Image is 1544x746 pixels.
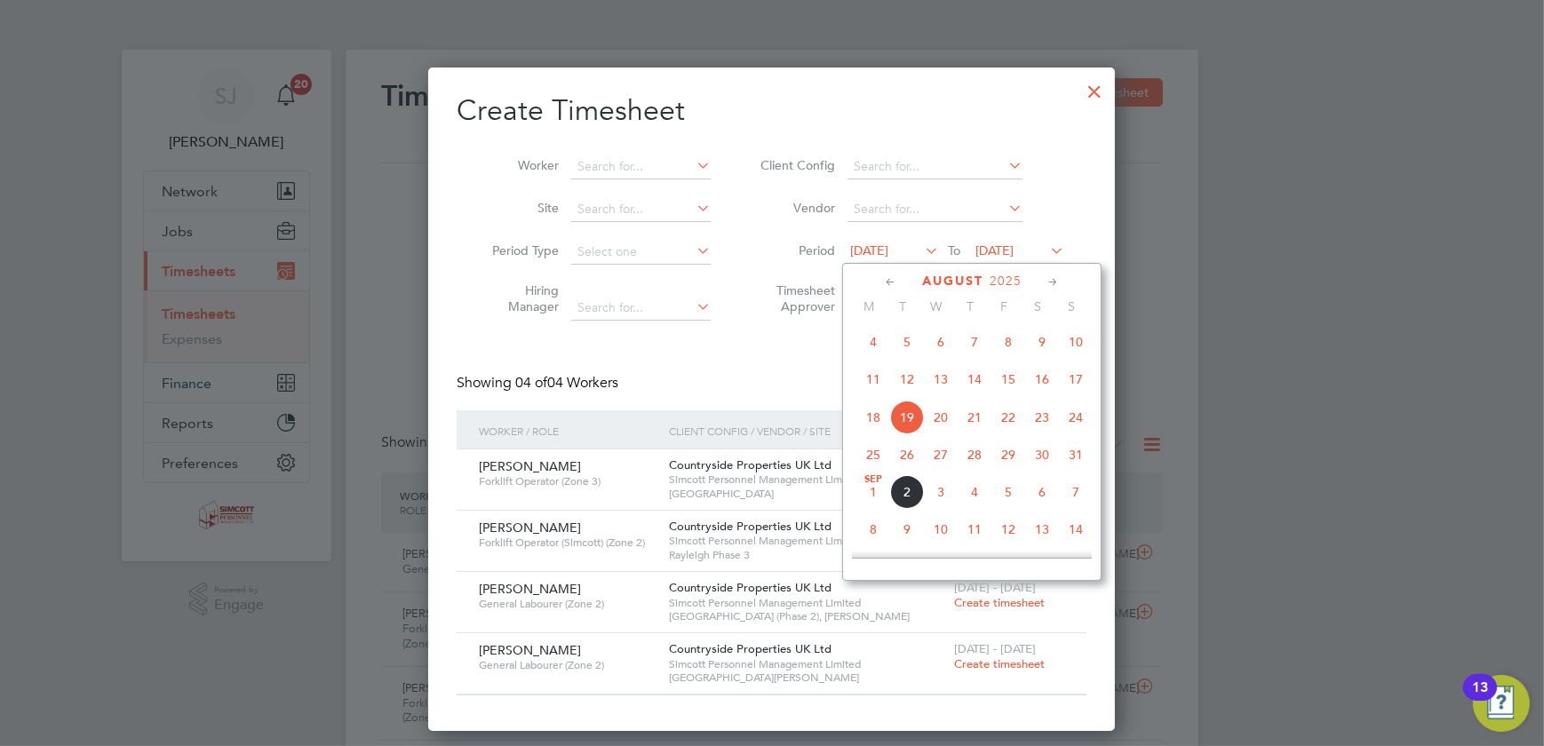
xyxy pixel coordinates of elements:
[479,458,581,474] span: [PERSON_NAME]
[669,596,945,610] span: Simcott Personnel Management Limited
[890,512,924,546] span: 9
[669,457,832,472] span: Countryside Properties UK Ltd
[669,580,832,595] span: Countryside Properties UK Ltd
[991,325,1025,359] span: 8
[958,325,991,359] span: 7
[479,200,559,216] label: Site
[669,671,945,685] span: [GEOGRAPHIC_DATA][PERSON_NAME]
[755,242,835,258] label: Period
[1025,438,1059,472] span: 30
[890,401,924,434] span: 19
[669,657,945,671] span: Simcott Personnel Management Limited
[958,401,991,434] span: 21
[990,274,1022,289] span: 2025
[474,410,665,451] div: Worker / Role
[669,534,945,548] span: Simcott Personnel Management Limited
[856,512,890,546] span: 8
[1472,687,1488,710] div: 13
[922,274,983,289] span: August
[991,512,1025,546] span: 12
[886,298,919,314] span: T
[755,157,835,173] label: Client Config
[954,580,1036,595] span: [DATE] - [DATE]
[479,536,656,550] span: Forklift Operator (Simcott) (Zone 2)
[856,475,890,509] span: 1
[479,520,581,536] span: [PERSON_NAME]
[958,512,991,546] span: 11
[924,438,958,472] span: 27
[958,475,991,509] span: 4
[571,197,711,222] input: Search for...
[669,641,832,656] span: Countryside Properties UK Ltd
[479,642,581,658] span: [PERSON_NAME]
[991,401,1025,434] span: 22
[669,472,945,487] span: Simcott Personnel Management Limited
[856,475,890,484] span: Sep
[919,298,953,314] span: W
[924,401,958,434] span: 20
[1059,325,1093,359] span: 10
[1059,401,1093,434] span: 24
[924,325,958,359] span: 6
[665,410,950,451] div: Client Config / Vendor / Site
[479,474,656,488] span: Forklift Operator (Zone 3)
[1059,438,1093,472] span: 31
[669,519,832,534] span: Countryside Properties UK Ltd
[1021,298,1055,314] span: S
[1059,512,1093,546] span: 14
[954,656,1045,671] span: Create timesheet
[571,155,711,179] input: Search for...
[890,325,924,359] span: 5
[1025,325,1059,359] span: 9
[669,609,945,623] span: [GEOGRAPHIC_DATA] (Phase 2), [PERSON_NAME]
[991,475,1025,509] span: 5
[515,374,618,392] span: 04 Workers
[856,362,890,396] span: 11
[1059,362,1093,396] span: 17
[479,157,559,173] label: Worker
[954,641,1036,656] span: [DATE] - [DATE]
[479,658,656,672] span: General Labourer (Zone 2)
[669,548,945,562] span: Rayleigh Phase 3
[1055,298,1088,314] span: S
[479,242,559,258] label: Period Type
[924,512,958,546] span: 10
[479,282,559,314] label: Hiring Manager
[850,242,888,258] span: [DATE]
[1025,512,1059,546] span: 13
[755,282,835,314] label: Timesheet Approver
[852,298,886,314] span: M
[975,242,1014,258] span: [DATE]
[953,298,987,314] span: T
[571,240,711,265] input: Select one
[991,438,1025,472] span: 29
[1025,401,1059,434] span: 23
[479,581,581,597] span: [PERSON_NAME]
[856,325,890,359] span: 4
[848,197,1023,222] input: Search for...
[890,475,924,509] span: 2
[856,401,890,434] span: 18
[856,438,890,472] span: 25
[1473,675,1530,732] button: Open Resource Center, 13 new notifications
[958,362,991,396] span: 14
[1025,475,1059,509] span: 6
[515,374,547,392] span: 04 of
[755,200,835,216] label: Vendor
[457,374,622,393] div: Showing
[669,487,945,501] span: [GEOGRAPHIC_DATA]
[958,438,991,472] span: 28
[1025,362,1059,396] span: 16
[987,298,1021,314] span: F
[924,475,958,509] span: 3
[479,597,656,611] span: General Labourer (Zone 2)
[890,362,924,396] span: 12
[1059,475,1093,509] span: 7
[924,362,958,396] span: 13
[848,155,1023,179] input: Search for...
[457,92,1086,130] h2: Create Timesheet
[890,438,924,472] span: 26
[954,595,1045,610] span: Create timesheet
[943,239,966,262] span: To
[991,362,1025,396] span: 15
